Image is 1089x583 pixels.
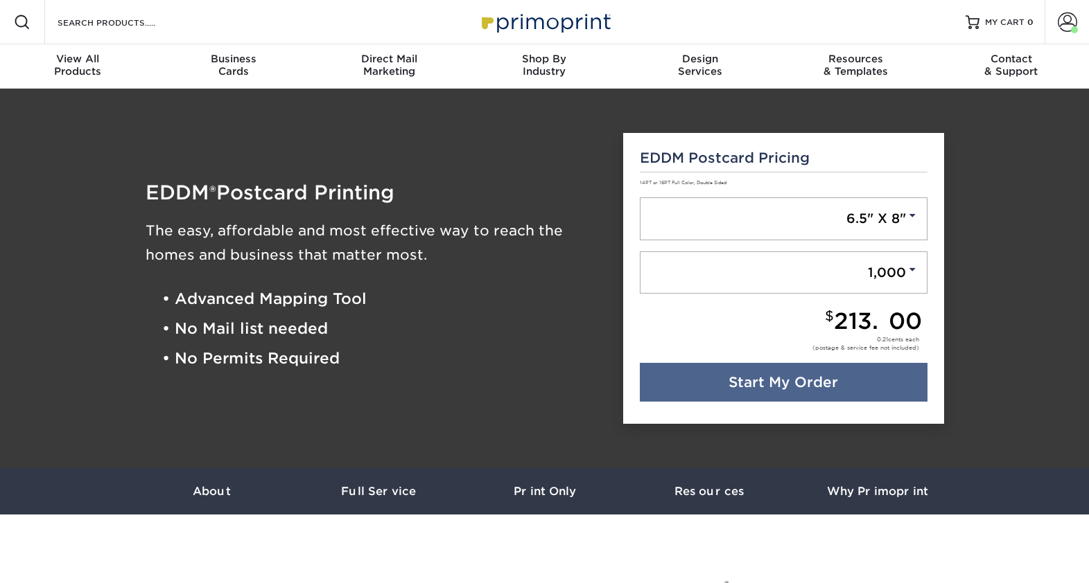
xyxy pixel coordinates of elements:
span: Resources [778,53,933,65]
small: $ [825,308,834,324]
span: Shop By [467,53,622,65]
a: 1,000 [640,251,927,294]
h5: EDDM Postcard Pricing [640,150,927,166]
h3: Print Only [462,485,628,498]
span: 0 [1027,17,1034,27]
a: Direct MailMarketing [311,44,467,89]
img: Primoprint [476,7,614,37]
div: cents each (postage & service fee not included) [812,335,919,352]
span: Contact [934,53,1089,65]
a: Full Service [295,468,462,514]
span: Business [155,53,311,65]
a: Start My Order [640,363,927,402]
a: BusinessCards [155,44,311,89]
input: SEARCH PRODUCTS..... [56,14,191,30]
li: • No Mail list needed [162,314,603,343]
div: Services [622,53,778,78]
a: Contact& Support [934,44,1089,89]
a: 6.5" X 8" [640,197,927,240]
div: Cards [155,53,311,78]
a: Resources& Templates [778,44,933,89]
a: About [129,468,295,514]
span: 0.21 [877,336,888,343]
h3: About [129,485,295,498]
a: Why Primoprint [794,468,961,514]
span: Design [622,53,778,65]
span: Direct Mail [311,53,467,65]
span: MY CART [985,17,1025,28]
span: 213.00 [834,307,922,334]
h3: Why Primoprint [794,485,961,498]
h3: The easy, affordable and most effective way to reach the homes and business that matter most. [146,219,603,267]
div: & Templates [778,53,933,78]
div: Marketing [311,53,467,78]
div: Industry [467,53,622,78]
a: Print Only [462,468,628,514]
li: • No Permits Required [162,344,603,374]
a: Shop ByIndustry [467,44,622,89]
small: 14PT or 16PT Full Color, Double Sided [640,180,726,186]
div: & Support [934,53,1089,78]
a: DesignServices [622,44,778,89]
h1: EDDM Postcard Printing [146,183,603,202]
span: ® [209,182,216,202]
li: • Advanced Mapping Tool [162,284,603,314]
h3: Resources [628,485,794,498]
a: Resources [628,468,794,514]
h3: Full Service [295,485,462,498]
